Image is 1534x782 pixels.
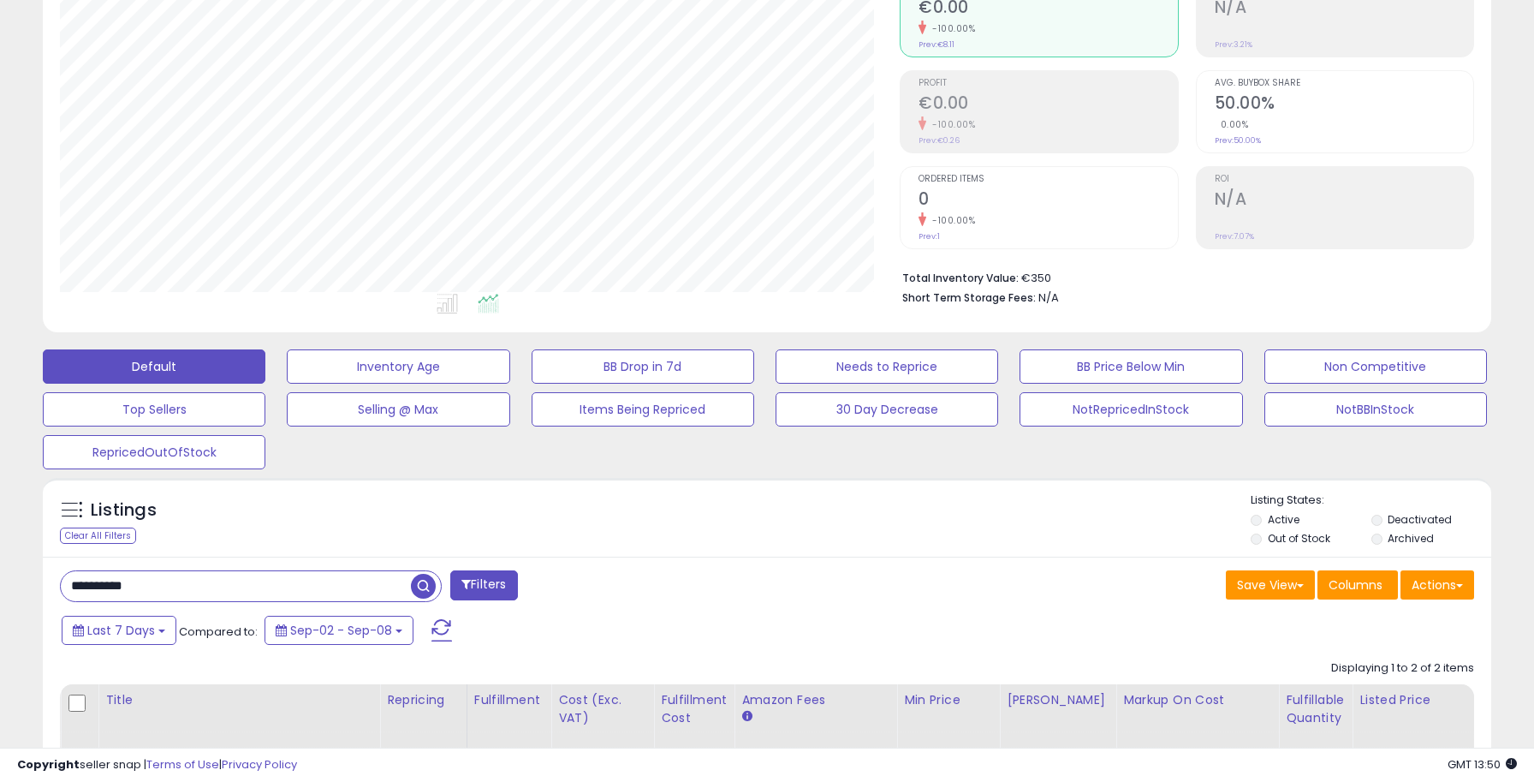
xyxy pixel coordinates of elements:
small: Amazon Fees. [741,709,752,725]
div: Clear All Filters [60,528,136,544]
button: Filters [450,570,517,600]
button: Sep-02 - Sep-08 [265,616,413,645]
small: -100.00% [926,22,975,35]
div: Displaying 1 to 2 of 2 items [1331,660,1474,677]
span: 2025-09-16 13:50 GMT [1448,756,1517,773]
small: Prev: 50.00% [1215,135,1261,146]
small: 0.00% [1215,118,1249,131]
label: Deactivated [1388,512,1452,527]
strong: Copyright [17,756,80,773]
span: Profit [919,79,1177,88]
button: NotRepricedInStock [1020,392,1242,427]
button: Columns [1317,570,1398,600]
button: BB Drop in 7d [532,349,754,384]
div: Cost (Exc. VAT) [558,691,646,727]
button: Last 7 Days [62,616,176,645]
button: Save View [1226,570,1315,600]
button: Items Being Repriced [532,392,754,427]
div: Title [105,691,372,709]
span: ROI [1215,175,1473,184]
div: Fulfillable Quantity [1286,691,1345,727]
h5: Listings [91,498,157,522]
h2: 50.00% [1215,93,1473,116]
div: Min Price [904,691,992,709]
h2: N/A [1215,189,1473,212]
button: Top Sellers [43,392,265,427]
span: Sep-02 - Sep-08 [290,622,392,639]
h2: 0 [919,189,1177,212]
label: Archived [1388,531,1434,546]
small: Prev: 3.21% [1215,39,1252,50]
small: Prev: 1 [919,231,940,242]
label: Out of Stock [1268,531,1330,546]
span: Columns [1329,576,1382,594]
button: Default [43,349,265,384]
li: €350 [902,266,1461,287]
span: Last 7 Days [87,622,155,639]
th: The percentage added to the cost of goods (COGS) that forms the calculator for Min & Max prices. [1116,684,1279,752]
a: Terms of Use [146,756,219,773]
small: Prev: €0.26 [919,135,960,146]
button: RepricedOutOfStock [43,435,265,469]
label: Active [1268,512,1299,527]
small: -100.00% [926,118,975,131]
small: Prev: 7.07% [1215,231,1254,242]
b: Total Inventory Value: [902,271,1019,285]
div: [PERSON_NAME] [1007,691,1109,709]
button: BB Price Below Min [1020,349,1242,384]
div: Fulfillment [474,691,544,709]
button: Actions [1400,570,1474,600]
b: Short Term Storage Fees: [902,290,1036,305]
span: Ordered Items [919,175,1177,184]
button: Needs to Reprice [776,349,998,384]
div: Repricing [387,691,460,709]
div: Markup on Cost [1123,691,1271,709]
div: Amazon Fees [741,691,889,709]
button: Selling @ Max [287,392,509,427]
button: 30 Day Decrease [776,392,998,427]
span: Avg. Buybox Share [1215,79,1473,88]
button: Non Competitive [1264,349,1487,384]
span: Compared to: [179,624,258,640]
h2: €0.00 [919,93,1177,116]
div: Fulfillment Cost [661,691,727,727]
small: Prev: €8.11 [919,39,954,50]
small: -100.00% [926,214,975,227]
p: Listing States: [1251,492,1491,509]
div: seller snap | | [17,757,297,773]
a: Privacy Policy [222,756,297,773]
button: NotBBInStock [1264,392,1487,427]
div: Listed Price [1359,691,1507,709]
button: Inventory Age [287,349,509,384]
span: N/A [1038,290,1059,306]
